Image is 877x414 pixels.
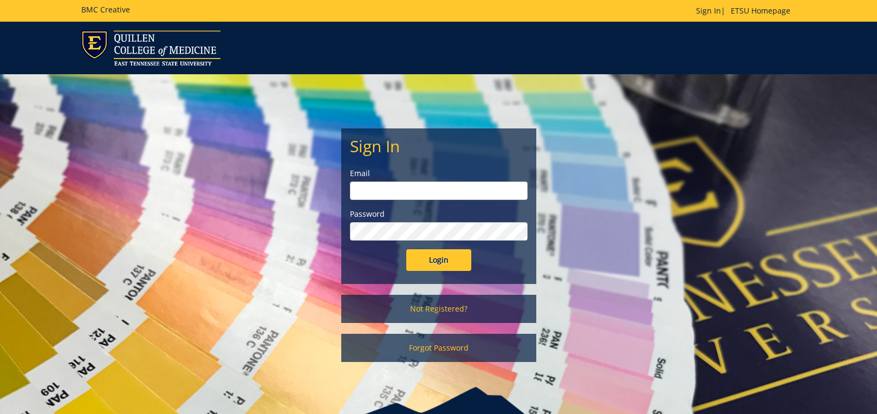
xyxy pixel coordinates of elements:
[696,5,796,16] p: |
[350,137,528,155] h2: Sign In
[81,5,130,14] h5: BMC Creative
[406,249,471,271] input: Login
[350,209,528,219] label: Password
[350,168,528,179] label: Email
[725,5,796,16] a: ETSU Homepage
[696,5,721,16] a: Sign In
[341,295,536,323] a: Not Registered?
[81,30,220,66] img: ETSU logo
[341,334,536,362] a: Forgot Password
